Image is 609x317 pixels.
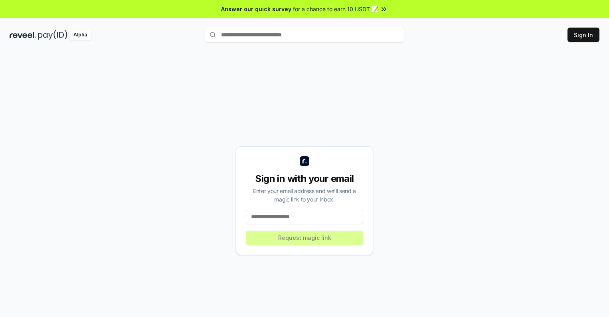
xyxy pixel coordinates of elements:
[293,5,378,13] span: for a chance to earn 10 USDT 📝
[10,30,36,40] img: reveel_dark
[246,172,363,185] div: Sign in with your email
[246,187,363,203] div: Enter your email address and we’ll send a magic link to your inbox.
[69,30,91,40] div: Alpha
[567,28,599,42] button: Sign In
[221,5,291,13] span: Answer our quick survey
[38,30,67,40] img: pay_id
[300,156,309,166] img: logo_small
